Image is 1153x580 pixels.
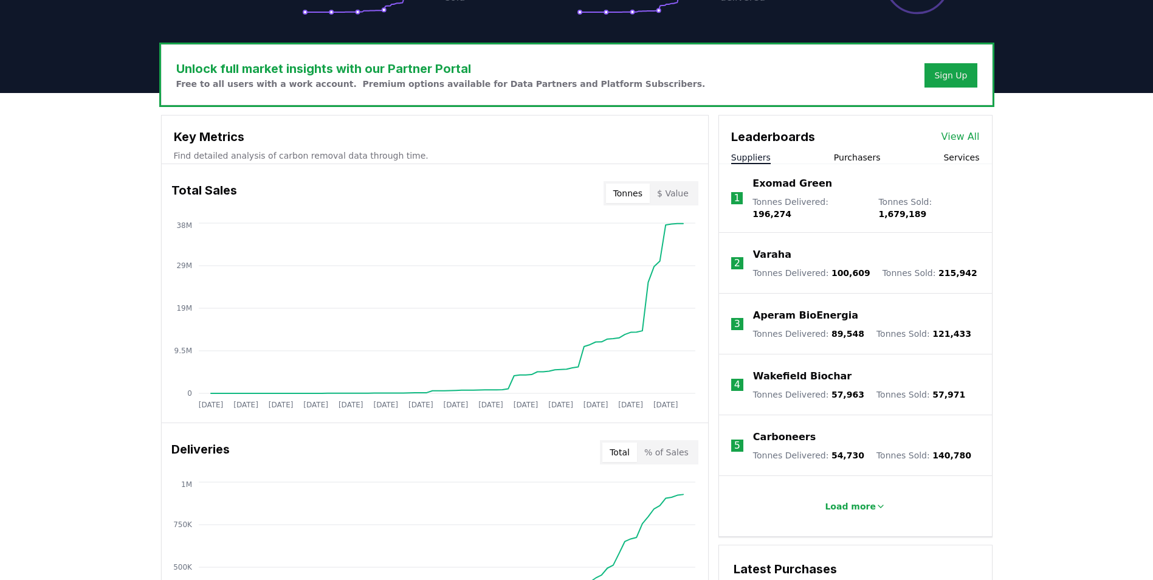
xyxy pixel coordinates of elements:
p: Tonnes Sold : [878,196,979,220]
h3: Total Sales [171,181,237,205]
tspan: [DATE] [478,401,503,409]
p: Find detailed analysis of carbon removal data through time. [174,150,696,162]
h3: Deliveries [171,440,230,464]
tspan: 750K [173,520,193,529]
p: Free to all users with a work account. Premium options available for Data Partners and Platform S... [176,78,706,90]
a: View All [941,129,980,144]
p: 5 [734,438,740,453]
button: Suppliers [731,151,771,164]
p: Tonnes Sold : [876,449,971,461]
h3: Key Metrics [174,128,696,146]
span: 215,942 [938,268,977,278]
p: 3 [734,317,740,331]
a: Sign Up [934,69,967,81]
span: 54,730 [831,451,864,460]
tspan: [DATE] [268,401,293,409]
button: Services [943,151,979,164]
span: 121,433 [932,329,971,339]
tspan: 19M [176,304,192,312]
tspan: [DATE] [408,401,433,409]
span: 100,609 [831,268,870,278]
p: Tonnes Sold : [883,267,977,279]
tspan: [DATE] [198,401,223,409]
button: $ Value [650,184,696,203]
button: % of Sales [637,443,696,462]
p: Tonnes Sold : [876,328,971,340]
p: 1 [734,191,740,205]
tspan: 29M [176,261,192,270]
p: Tonnes Delivered : [753,267,870,279]
tspan: 500K [173,563,193,571]
tspan: [DATE] [303,401,328,409]
tspan: [DATE] [618,401,643,409]
tspan: 9.5M [174,347,191,355]
tspan: [DATE] [338,401,363,409]
span: 57,963 [831,390,864,399]
p: Tonnes Delivered : [753,449,864,461]
button: Purchasers [834,151,881,164]
tspan: [DATE] [443,401,468,409]
tspan: 38M [176,221,192,230]
tspan: 1M [181,480,192,489]
h3: Leaderboards [731,128,815,146]
p: Tonnes Delivered : [753,328,864,340]
tspan: [DATE] [548,401,573,409]
h3: Unlock full market insights with our Partner Portal [176,60,706,78]
button: Sign Up [924,63,977,88]
a: Varaha [753,247,791,262]
tspan: [DATE] [653,401,678,409]
p: 2 [734,256,740,271]
button: Tonnes [606,184,650,203]
button: Total [602,443,637,462]
span: 196,274 [752,209,791,219]
tspan: 0 [187,389,192,398]
p: Tonnes Sold : [876,388,965,401]
a: Wakefield Biochar [753,369,852,384]
button: Load more [815,494,895,519]
tspan: [DATE] [233,401,258,409]
h3: Latest Purchases [734,560,977,578]
tspan: [DATE] [583,401,608,409]
span: 1,679,189 [878,209,926,219]
a: Carboneers [753,430,816,444]
span: 57,971 [932,390,965,399]
p: Tonnes Delivered : [752,196,866,220]
span: 140,780 [932,451,971,460]
tspan: [DATE] [513,401,538,409]
span: 89,548 [831,329,864,339]
p: Tonnes Delivered : [753,388,864,401]
a: Exomad Green [752,176,832,191]
tspan: [DATE] [373,401,398,409]
a: Aperam BioEnergia [753,308,858,323]
p: Load more [825,500,876,513]
p: 4 [734,378,740,392]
